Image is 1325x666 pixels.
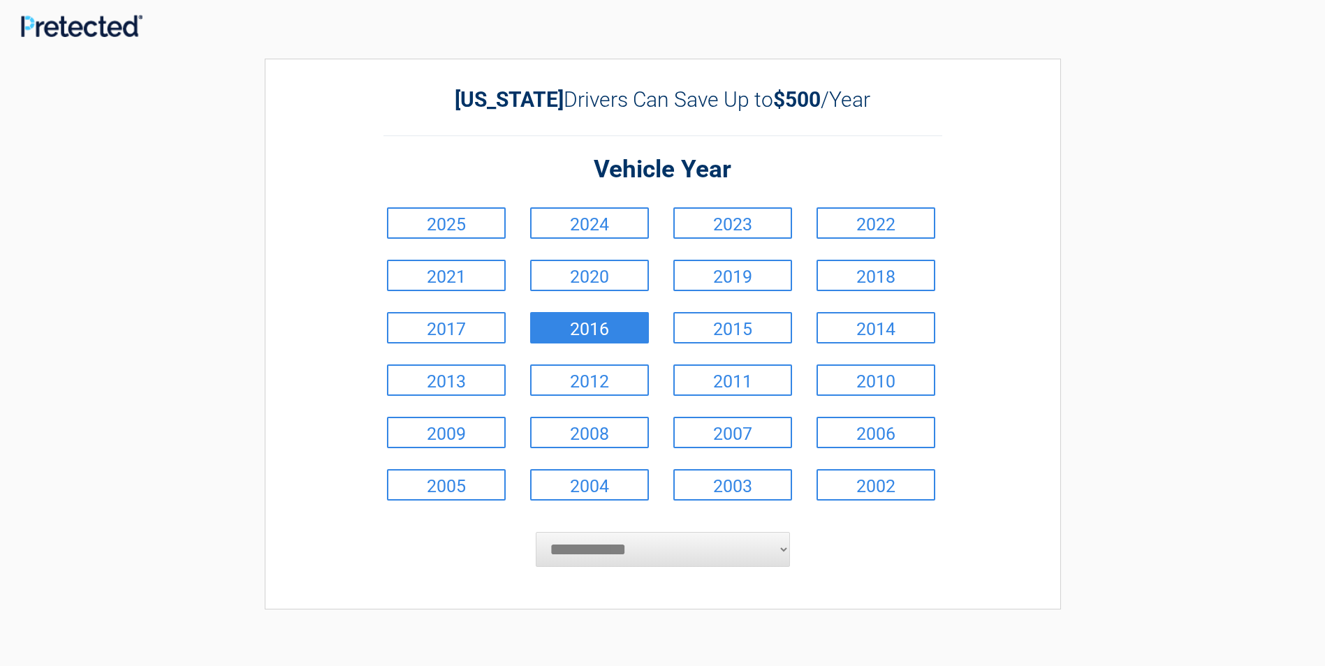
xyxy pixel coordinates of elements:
[817,469,935,501] a: 2002
[530,207,649,239] a: 2024
[387,417,506,448] a: 2009
[817,260,935,291] a: 2018
[673,417,792,448] a: 2007
[817,364,935,396] a: 2010
[530,312,649,343] a: 2016
[530,260,649,291] a: 2020
[817,417,935,448] a: 2006
[673,260,792,291] a: 2019
[455,87,564,112] b: [US_STATE]
[383,87,942,112] h2: Drivers Can Save Up to /Year
[673,469,792,501] a: 2003
[387,260,506,291] a: 2021
[383,154,942,186] h2: Vehicle Year
[387,469,506,501] a: 2005
[387,207,506,239] a: 2025
[387,364,506,396] a: 2013
[817,207,935,239] a: 2022
[673,207,792,239] a: 2023
[530,364,649,396] a: 2012
[673,312,792,343] a: 2015
[387,312,506,343] a: 2017
[530,417,649,448] a: 2008
[817,312,935,343] a: 2014
[773,87,821,112] b: $500
[530,469,649,501] a: 2004
[673,364,792,396] a: 2011
[21,15,142,36] img: Main Logo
